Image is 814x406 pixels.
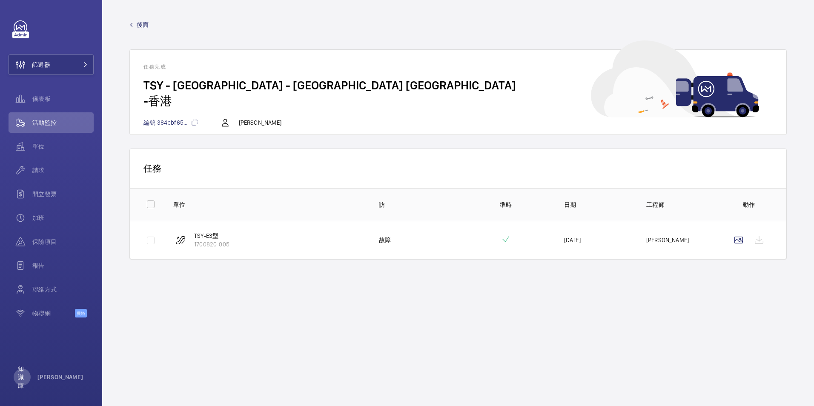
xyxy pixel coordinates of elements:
[37,373,83,381] p: [PERSON_NAME]
[591,40,759,117] img: car delivery
[194,240,229,249] p: 1700820-005
[32,237,94,246] span: 保險項目
[32,214,94,222] span: 加班
[379,236,391,244] p: 故障
[18,364,26,390] p: 知識庫
[32,142,94,151] span: 單位
[143,77,773,93] h2: TSY - [GEOGRAPHIC_DATA] - [GEOGRAPHIC_DATA] [GEOGRAPHIC_DATA]
[32,261,94,270] span: 報告
[379,200,447,209] p: 訪
[9,54,94,75] button: 篩選器
[32,285,94,294] span: 聯絡方式
[32,60,50,69] span: 篩選器
[137,20,149,29] span: 後面
[461,200,550,209] p: 準時
[32,94,94,103] span: 儀表板
[646,200,715,209] p: 工程師
[564,236,581,244] p: [DATE]
[32,190,94,198] span: 開立發票
[564,200,633,209] p: 日期
[75,309,87,317] span: 貝塔
[32,166,94,174] span: 請求
[239,118,281,127] p: [PERSON_NAME]
[143,163,773,174] p: 任務
[173,200,365,209] p: 單位
[32,309,75,317] span: 物聯網
[32,118,94,127] span: 活動監控
[728,200,769,209] p: 動作
[194,232,229,240] p: TSY-E3型
[646,236,689,244] p: [PERSON_NAME]
[143,93,773,109] h2: -香港
[175,235,186,245] img: escalator.svg
[143,119,188,126] font: 編號 384bbf65...
[143,63,773,71] h1: 任務完成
